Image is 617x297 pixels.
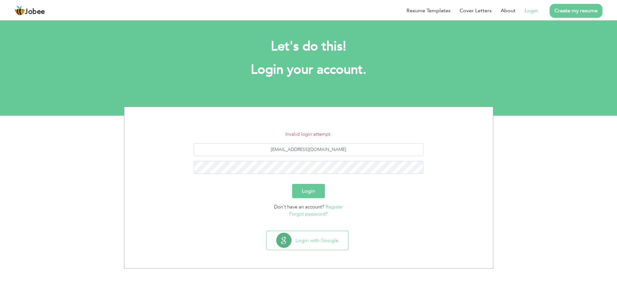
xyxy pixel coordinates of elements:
a: Register [326,204,343,210]
img: jobee.io [15,5,25,16]
a: Resume Templates [406,7,451,15]
a: Cover Letters [460,7,492,15]
li: Invalid login attempt. [129,131,488,138]
h1: Login your account. [134,61,484,78]
button: Login with Google [267,231,348,250]
a: Create my resume [550,4,602,18]
span: Jobee [25,8,45,16]
span: Don't have an account? [274,204,324,210]
h2: Let's do this! [134,38,484,55]
a: Jobee [15,5,45,16]
a: Login [525,7,538,15]
a: Forgot password? [289,211,328,217]
a: About [501,7,516,15]
input: Email [194,143,423,156]
button: Login [292,184,325,198]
